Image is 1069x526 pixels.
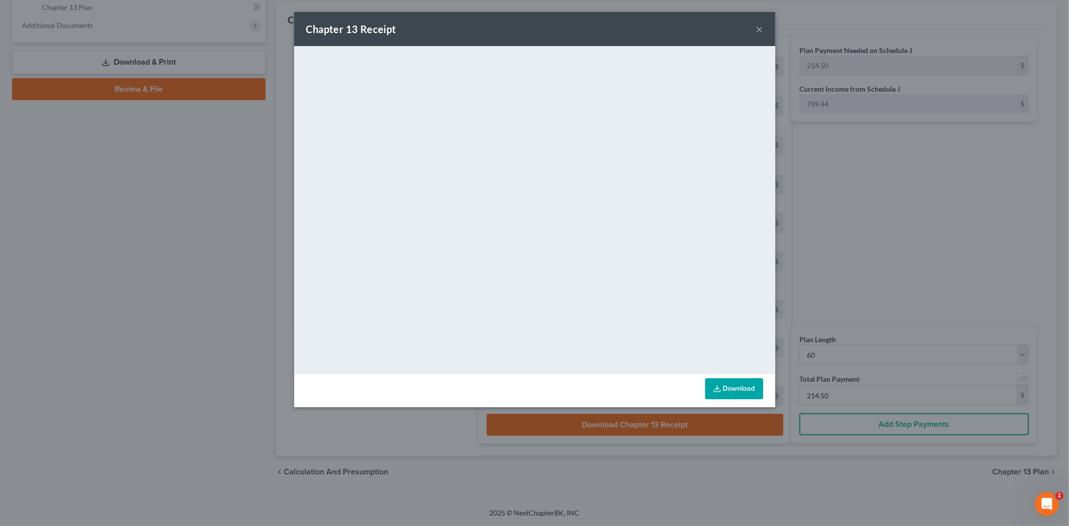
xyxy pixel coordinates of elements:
a: Download [705,378,763,399]
iframe: <object ng-attr-data='[URL][DOMAIN_NAME]' type='application/pdf' width='100%' height='650px'></ob... [294,46,775,372]
iframe: Intercom live chat [1035,492,1059,516]
button: × [756,23,763,35]
span: 1 [1055,492,1063,500]
div: Chapter 13 Receipt [306,22,396,36]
